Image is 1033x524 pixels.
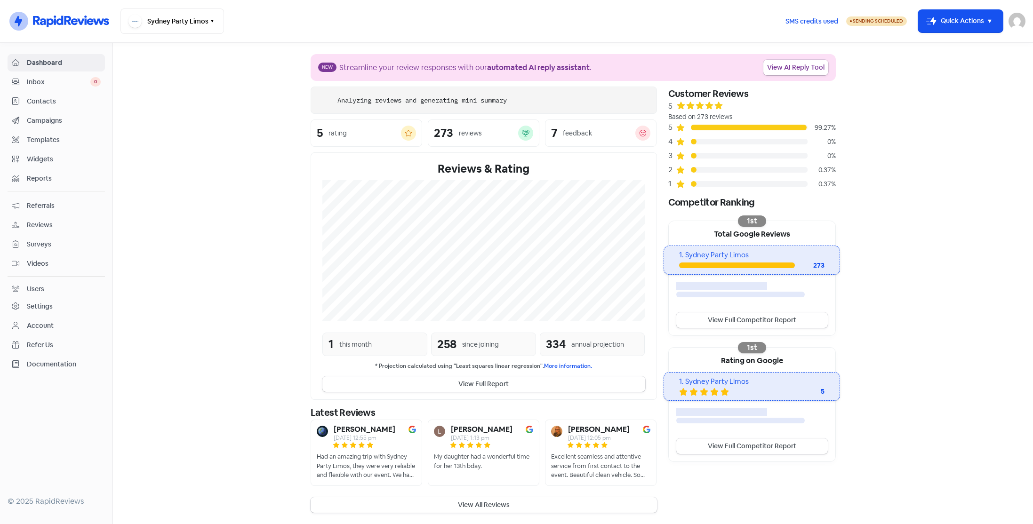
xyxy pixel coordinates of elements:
span: Contacts [27,96,101,106]
span: Dashboard [27,58,101,68]
a: Account [8,317,105,334]
div: 273 [795,261,825,270]
div: Users [27,284,44,294]
div: 1. Sydney Party Limos [679,250,825,261]
div: 2 [668,164,676,175]
div: Total Google Reviews [669,221,835,246]
div: Based on 273 reviews [668,112,836,122]
a: 273reviews [428,119,539,147]
span: Surveys [27,239,101,249]
span: Videos [27,259,101,269]
div: Competitor Ranking [668,195,836,209]
div: 5 [668,122,676,133]
b: [PERSON_NAME] [568,426,630,433]
div: 258 [437,336,456,353]
b: automated AI reply assistant [487,63,590,72]
span: Campaigns [27,116,101,126]
div: 0.37% [808,165,836,175]
img: Avatar [317,426,328,437]
div: 1 [328,336,334,353]
span: Reports [27,174,101,183]
button: Sydney Party Limos [120,8,224,34]
div: Had an amazing trip with Sydney Party Limos, they were very reliable and flexible with our event.... [317,452,416,480]
a: Reviews [8,216,105,234]
div: © 2025 RapidReviews [8,496,105,507]
b: [PERSON_NAME] [334,426,395,433]
span: Documentation [27,359,101,369]
a: Refer Us [8,336,105,354]
b: [PERSON_NAME] [451,426,512,433]
div: 3 [668,150,676,161]
div: 0.37% [808,179,836,189]
a: Templates [8,131,105,149]
span: Sending Scheduled [853,18,903,24]
img: Image [526,426,533,433]
a: Videos [8,255,105,272]
a: Sending Scheduled [846,16,907,27]
button: View Full Report [322,376,645,392]
div: 7 [551,127,557,139]
div: Rating on Google [669,348,835,372]
a: Inbox 0 [8,73,105,91]
span: Refer Us [27,340,101,350]
span: 0 [90,77,101,87]
div: Settings [27,302,53,311]
a: More information. [544,362,592,370]
a: View Full Competitor Report [676,312,828,328]
div: 334 [546,336,566,353]
div: 0% [808,151,836,161]
a: Referrals [8,197,105,214]
div: Analyzing reviews and generating mini summary [337,95,507,105]
div: 1st [738,215,766,227]
a: Users [8,280,105,298]
img: Image [408,426,416,433]
a: SMS credits used [777,16,846,25]
div: Excellent seamless and attentive service from first contact to the event. Beautiful clean vehicle... [551,452,650,480]
span: Templates [27,135,101,145]
img: User [1009,13,1025,30]
span: SMS credits used [785,16,838,26]
div: 99.27% [808,123,836,133]
div: this month [339,340,372,349]
a: Dashboard [8,54,105,71]
img: Avatar [551,426,562,437]
img: Image [643,426,650,433]
div: [DATE] 12:55 pm [334,435,395,441]
div: reviews [459,128,481,138]
span: New [318,63,336,72]
div: [DATE] 1:13 pm [451,435,512,441]
span: Widgets [27,154,101,164]
div: 4 [668,136,676,147]
div: 273 [434,127,453,139]
a: Documentation [8,356,105,373]
div: rating [328,128,347,138]
a: View AI Reply Tool [763,60,828,75]
span: Inbox [27,77,90,87]
div: [DATE] 12:05 pm [568,435,630,441]
div: Customer Reviews [668,87,836,101]
div: My daughter had a wonderful time for her 13th bday. [434,452,533,470]
div: since joining [462,340,499,349]
button: Quick Actions [918,10,1003,32]
div: Account [27,321,54,331]
a: 5rating [311,119,422,147]
div: 5 [668,101,673,112]
a: Settings [8,298,105,315]
a: Campaigns [8,112,105,129]
img: Avatar [434,426,445,437]
div: 5 [317,127,323,139]
div: Streamline your review responses with our . [339,62,592,73]
a: View Full Competitor Report [676,438,828,454]
a: Surveys [8,236,105,253]
span: Referrals [27,201,101,211]
div: 1st [738,342,766,353]
button: View All Reviews [311,497,657,513]
a: Reports [8,170,105,187]
span: Reviews [27,220,101,230]
div: feedback [563,128,592,138]
div: Latest Reviews [311,405,657,420]
div: 0% [808,137,836,147]
a: Widgets [8,151,105,168]
a: Contacts [8,93,105,110]
small: * Projection calculated using "Least squares linear regression". [322,362,645,371]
